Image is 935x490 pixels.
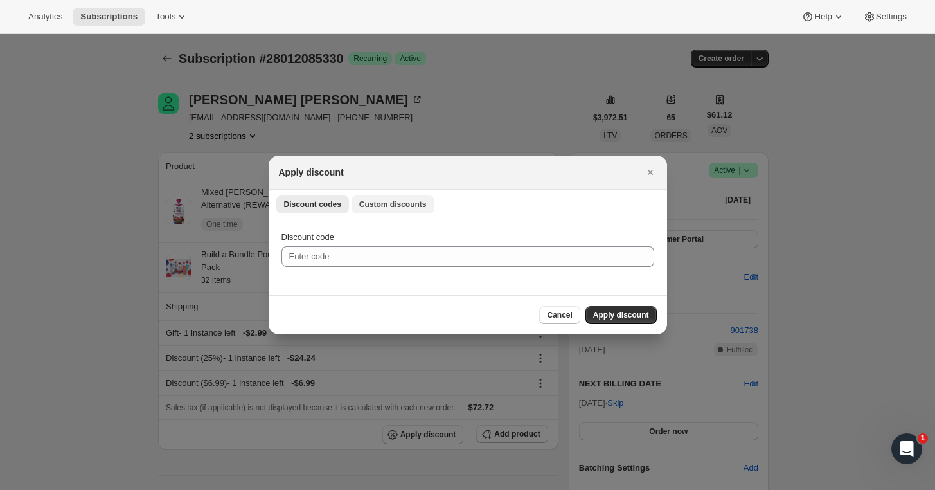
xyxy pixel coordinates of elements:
[891,433,922,464] iframe: Intercom live chat
[279,166,344,179] h2: Apply discount
[281,232,334,242] span: Discount code
[148,8,196,26] button: Tools
[585,306,657,324] button: Apply discount
[794,8,852,26] button: Help
[352,195,434,213] button: Custom discounts
[593,310,649,320] span: Apply discount
[269,218,667,295] div: Discount codes
[156,12,175,22] span: Tools
[276,195,349,213] button: Discount codes
[855,8,914,26] button: Settings
[73,8,145,26] button: Subscriptions
[281,246,654,267] input: Enter code
[359,199,427,210] span: Custom discounts
[814,12,832,22] span: Help
[21,8,70,26] button: Analytics
[28,12,62,22] span: Analytics
[876,12,907,22] span: Settings
[641,163,659,181] button: Close
[547,310,572,320] span: Cancel
[918,433,928,444] span: 1
[539,306,580,324] button: Cancel
[80,12,138,22] span: Subscriptions
[284,199,341,210] span: Discount codes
